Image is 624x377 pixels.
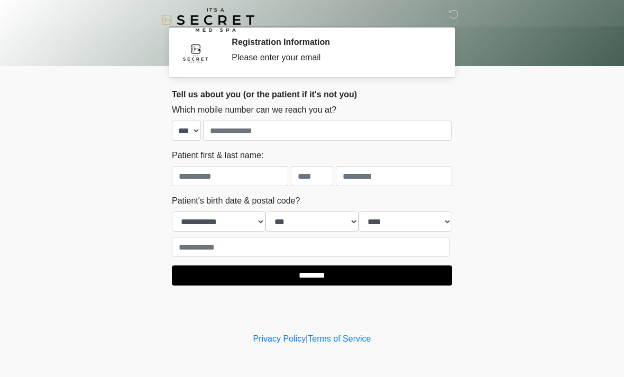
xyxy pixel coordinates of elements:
[161,8,254,32] img: It's A Secret Med Spa Logo
[253,334,306,343] a: Privacy Policy
[308,334,371,343] a: Terms of Service
[306,334,308,343] a: |
[180,37,212,69] img: Agent Avatar
[172,89,452,99] h2: Tell us about you (or the patient if it's not you)
[232,51,436,64] div: Please enter your email
[232,37,436,47] h2: Registration Information
[172,195,300,207] label: Patient's birth date & postal code?
[172,104,336,116] label: Which mobile number can we reach you at?
[172,149,263,162] label: Patient first & last name:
